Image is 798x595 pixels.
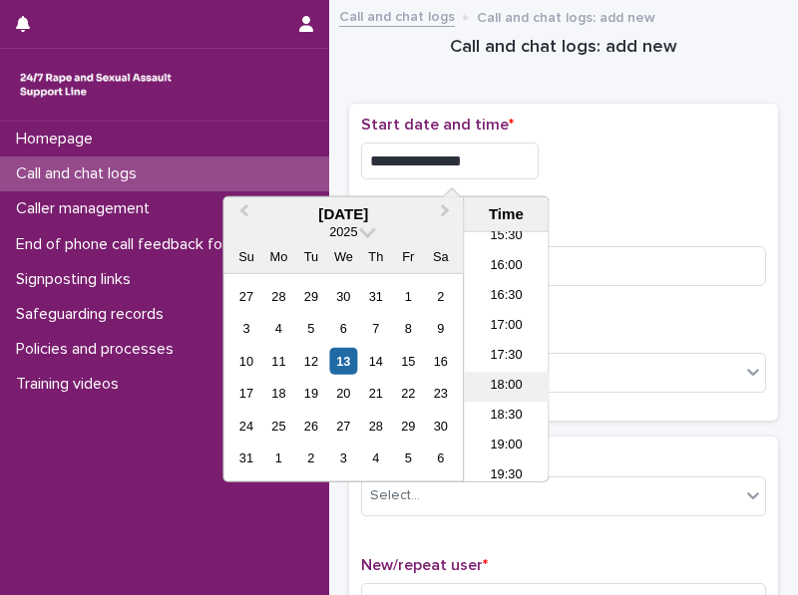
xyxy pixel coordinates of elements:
[427,413,454,440] div: Choose Saturday, August 30th, 2025
[330,348,357,375] div: Choose Wednesday, August 13th, 2025
[362,445,389,471] div: Choose Thursday, September 4th, 2025
[265,380,292,407] div: Choose Monday, August 18th, 2025
[8,164,153,183] p: Call and chat logs
[395,315,422,342] div: Choose Friday, August 8th, 2025
[469,205,543,223] div: Time
[297,243,324,270] div: Tu
[395,243,422,270] div: Fr
[8,340,190,359] p: Policies and processes
[265,445,292,471] div: Choose Monday, September 1st, 2025
[395,413,422,440] div: Choose Friday, August 29th, 2025
[362,243,389,270] div: Th
[232,445,259,471] div: Choose Sunday, August 31st, 2025
[8,305,180,324] p: Safeguarding records
[395,445,422,471] div: Choose Friday, September 5th, 2025
[225,199,257,231] button: Previous Month
[8,270,147,289] p: Signposting links
[297,445,324,471] div: Choose Tuesday, September 2nd, 2025
[297,413,324,440] div: Choose Tuesday, August 26th, 2025
[395,380,422,407] div: Choose Friday, August 22nd, 2025
[232,380,259,407] div: Choose Sunday, August 17th, 2025
[370,485,420,506] div: Select...
[362,413,389,440] div: Choose Thursday, August 28th, 2025
[427,243,454,270] div: Sa
[297,348,324,375] div: Choose Tuesday, August 12th, 2025
[427,445,454,471] div: Choose Saturday, September 6th, 2025
[330,445,357,471] div: Choose Wednesday, September 3rd, 2025
[8,130,109,149] p: Homepage
[330,243,357,270] div: We
[297,283,324,310] div: Choose Tuesday, July 29th, 2025
[330,380,357,407] div: Choose Wednesday, August 20th, 2025
[427,315,454,342] div: Choose Saturday, August 9th, 2025
[330,413,357,440] div: Choose Wednesday, August 27th, 2025
[223,205,463,223] div: [DATE]
[464,222,549,252] li: 15:30
[330,283,357,310] div: Choose Wednesday, July 30th, 2025
[16,65,176,105] img: rhQMoQhaT3yELyF149Cw
[265,283,292,310] div: Choose Monday, July 28th, 2025
[330,315,357,342] div: Choose Wednesday, August 6th, 2025
[477,5,655,27] p: Call and chat logs: add new
[361,117,514,133] span: Start date and time
[464,342,549,372] li: 17:30
[464,372,549,402] li: 18:00
[8,235,256,254] p: End of phone call feedback form
[265,348,292,375] div: Choose Monday, August 11th, 2025
[464,252,549,282] li: 16:00
[427,348,454,375] div: Choose Saturday, August 16th, 2025
[230,280,457,474] div: month 2025-08
[265,243,292,270] div: Mo
[232,243,259,270] div: Su
[329,224,357,239] span: 2025
[232,283,259,310] div: Choose Sunday, July 27th, 2025
[232,413,259,440] div: Choose Sunday, August 24th, 2025
[232,315,259,342] div: Choose Sunday, August 3rd, 2025
[362,380,389,407] div: Choose Thursday, August 21st, 2025
[395,283,422,310] div: Choose Friday, August 1st, 2025
[362,283,389,310] div: Choose Thursday, July 31st, 2025
[297,380,324,407] div: Choose Tuesday, August 19th, 2025
[362,315,389,342] div: Choose Thursday, August 7th, 2025
[265,413,292,440] div: Choose Monday, August 25th, 2025
[395,348,422,375] div: Choose Friday, August 15th, 2025
[464,402,549,432] li: 18:30
[265,315,292,342] div: Choose Monday, August 4th, 2025
[349,36,778,60] h1: Call and chat logs: add new
[232,348,259,375] div: Choose Sunday, August 10th, 2025
[464,282,549,312] li: 16:30
[431,199,463,231] button: Next Month
[339,4,455,27] a: Call and chat logs
[8,199,166,218] p: Caller management
[362,348,389,375] div: Choose Thursday, August 14th, 2025
[8,375,135,394] p: Training videos
[464,312,549,342] li: 17:00
[464,461,549,491] li: 19:30
[427,380,454,407] div: Choose Saturday, August 23rd, 2025
[297,315,324,342] div: Choose Tuesday, August 5th, 2025
[427,283,454,310] div: Choose Saturday, August 2nd, 2025
[361,557,488,573] span: New/repeat user
[464,432,549,461] li: 19:00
